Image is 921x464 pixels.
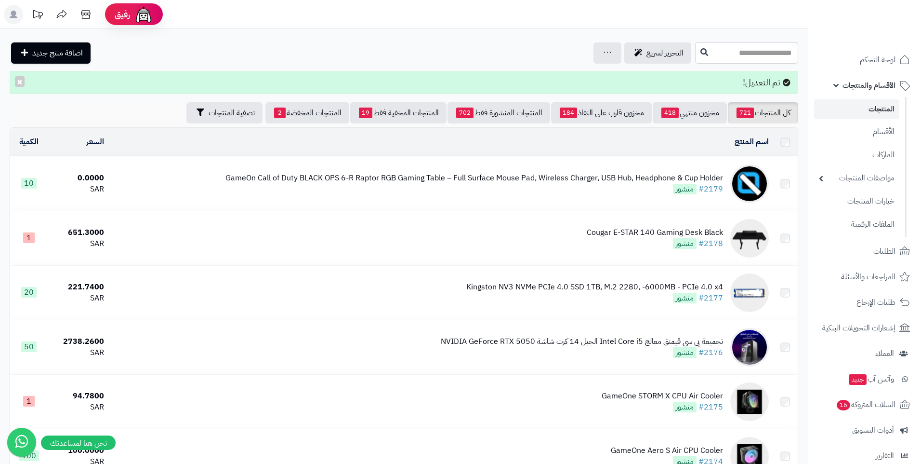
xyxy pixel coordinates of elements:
span: منشور [673,184,697,194]
span: اضافة منتج جديد [32,47,83,59]
a: مواصفات المنتجات [814,168,899,189]
span: طلبات الإرجاع [856,296,895,309]
a: كل المنتجات721 [728,102,798,123]
span: 2 [274,108,286,118]
div: تجميعة بي سي قيمنق معالج Intel Core i5 الجيل 14 كرت شاشة NVIDIA GeForce RTX 5050 [441,336,723,347]
span: 418 [661,108,679,118]
span: تصفية المنتجات [209,107,255,119]
div: Cougar E-STAR 140 Gaming Desk Black [587,227,723,238]
span: 721 [737,108,754,118]
img: Kingston NV3 NVMe PCIe 4.0 SSD 1TB, M.2 2280, -6000MB - PCIe 4.0 x4 [730,273,769,312]
div: 2738.2600 [51,336,104,347]
span: 20 [21,287,37,298]
a: الأقسام [814,122,899,142]
a: اسم المنتج [735,136,769,148]
span: 10 [21,178,37,189]
span: 16 [837,399,851,410]
a: #2176 [698,347,723,358]
div: 0.0000 [51,173,104,184]
span: 184 [560,108,577,118]
span: إشعارات التحويلات البنكية [822,321,895,335]
span: منشور [673,293,697,303]
img: تجميعة بي سي قيمنق معالج Intel Core i5 الجيل 14 كرت شاشة NVIDIA GeForce RTX 5050 [730,328,769,367]
span: 19 [359,108,372,118]
span: منشور [673,347,697,358]
img: ai-face.png [134,5,153,24]
span: منشور [673,238,697,249]
a: خيارات المنتجات [814,191,899,212]
a: #2177 [698,292,723,304]
button: تصفية المنتجات [186,102,263,123]
a: تحديثات المنصة [26,5,50,27]
img: Cougar E-STAR 140 Gaming Desk Black [730,219,769,258]
span: جديد [849,374,867,385]
a: الماركات [814,145,899,165]
div: SAR [51,347,104,358]
span: العملاء [875,347,894,360]
a: التحرير لسريع [624,42,691,64]
a: السعر [86,136,104,148]
img: GameOne STORM X CPU Air Cooler [730,382,769,421]
div: 100.0000 [51,445,104,456]
a: الكمية [19,136,39,148]
div: SAR [51,293,104,304]
span: 1 [23,396,35,407]
a: المنتجات المنشورة فقط702 [447,102,550,123]
a: الطلبات [814,240,915,263]
a: طلبات الإرجاع [814,291,915,314]
span: الطلبات [873,245,895,258]
span: التقارير [876,449,894,463]
span: 1 [23,232,35,243]
span: الأقسام والمنتجات [842,79,895,92]
span: لوحة التحكم [860,53,895,67]
a: اضافة منتج جديد [11,42,91,64]
div: تم التعديل! [10,71,798,94]
span: السلات المتروكة [836,398,895,411]
span: 702 [456,108,474,118]
div: SAR [51,402,104,413]
a: وآتس آبجديد [814,368,915,391]
img: GameOn Call of Duty BLACK OPS 6-R Raptor RGB Gaming Table – Full Surface Mouse Pad, Wireless Char... [730,164,769,203]
a: المنتجات المخفضة2 [265,102,349,123]
a: #2178 [698,238,723,249]
span: 50 [21,341,37,352]
a: مخزون منتهي418 [653,102,727,123]
a: المراجعات والأسئلة [814,265,915,288]
a: الملفات الرقمية [814,214,899,235]
div: 221.7400 [51,282,104,293]
div: GameOn Call of Duty BLACK OPS 6-R Raptor RGB Gaming Table – Full Surface Mouse Pad, Wireless Char... [225,173,723,184]
a: العملاء [814,342,915,365]
a: السلات المتروكة16 [814,393,915,416]
a: #2179 [698,183,723,195]
div: 94.7800 [51,391,104,402]
div: Kingston NV3 NVMe PCIe 4.0 SSD 1TB, M.2 2280, -6000MB - PCIe 4.0 x4 [466,282,723,293]
div: GameOne Aero S Air CPU Cooler [611,445,723,456]
span: أدوات التسويق [852,423,894,437]
a: لوحة التحكم [814,48,915,71]
div: SAR [51,238,104,249]
span: منشور [673,402,697,412]
div: 651.3000 [51,227,104,238]
span: رفيق [115,9,130,20]
a: إشعارات التحويلات البنكية [814,316,915,340]
div: GameOne STORM X CPU Air Cooler [602,391,723,402]
span: وآتس آب [848,372,894,386]
span: المراجعات والأسئلة [841,270,895,284]
a: المنتجات [814,99,899,119]
button: × [15,76,25,87]
a: المنتجات المخفية فقط19 [350,102,447,123]
a: #2175 [698,401,723,413]
a: أدوات التسويق [814,419,915,442]
span: التحرير لسريع [646,47,684,59]
img: logo-2.png [855,23,912,43]
div: SAR [51,184,104,195]
a: مخزون قارب على النفاذ184 [551,102,652,123]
